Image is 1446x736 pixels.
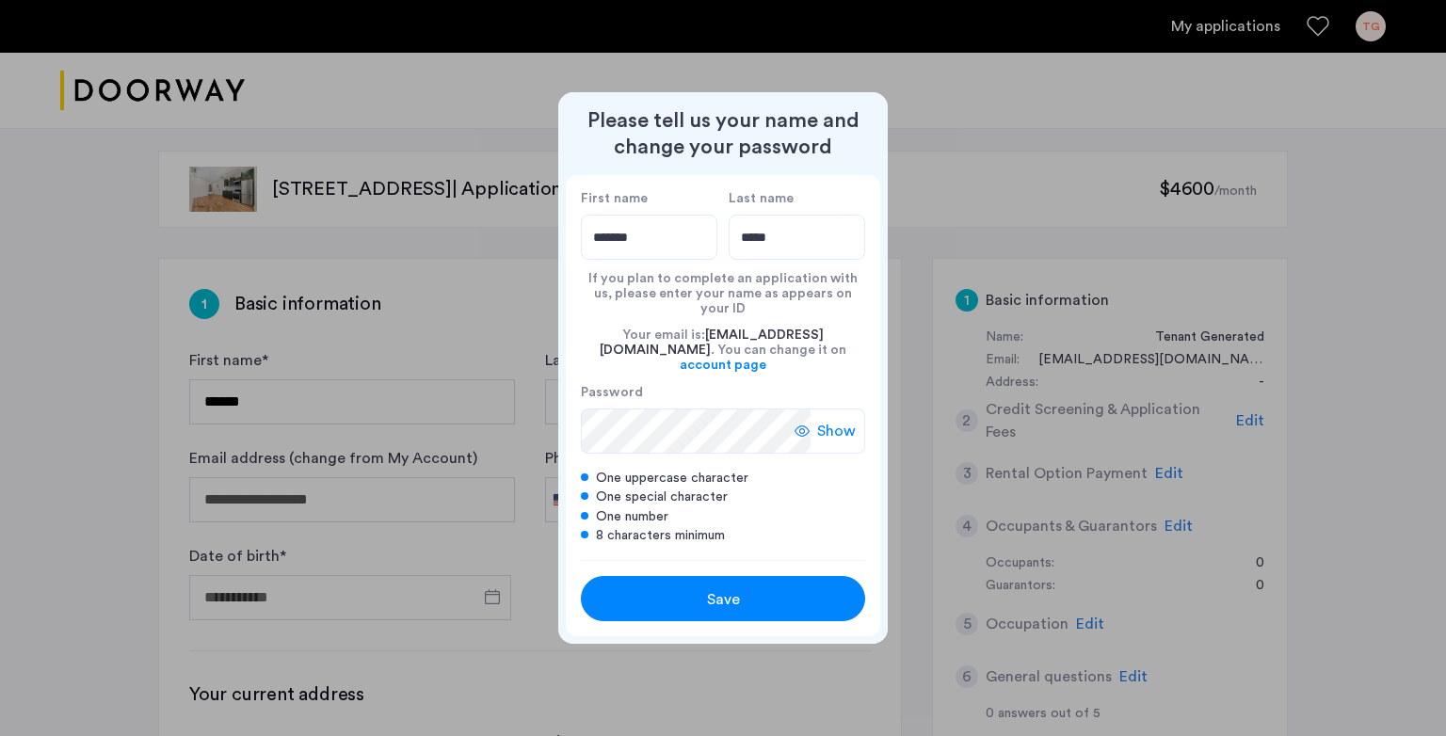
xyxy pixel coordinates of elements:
div: One special character [581,488,865,506]
button: button [581,576,865,621]
div: One number [581,507,865,526]
label: Password [581,384,811,401]
label: Last name [729,190,865,207]
div: 8 characters minimum [581,526,865,545]
h2: Please tell us your name and change your password [566,107,880,160]
div: If you plan to complete an application with us, please enter your name as appears on your ID [581,260,865,316]
span: [EMAIL_ADDRESS][DOMAIN_NAME] [600,328,824,357]
div: Your email is: . You can change it on [581,316,865,384]
span: Save [707,588,740,611]
span: Show [817,420,856,442]
a: account page [680,358,766,373]
label: First name [581,190,717,207]
div: One uppercase character [581,469,865,488]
